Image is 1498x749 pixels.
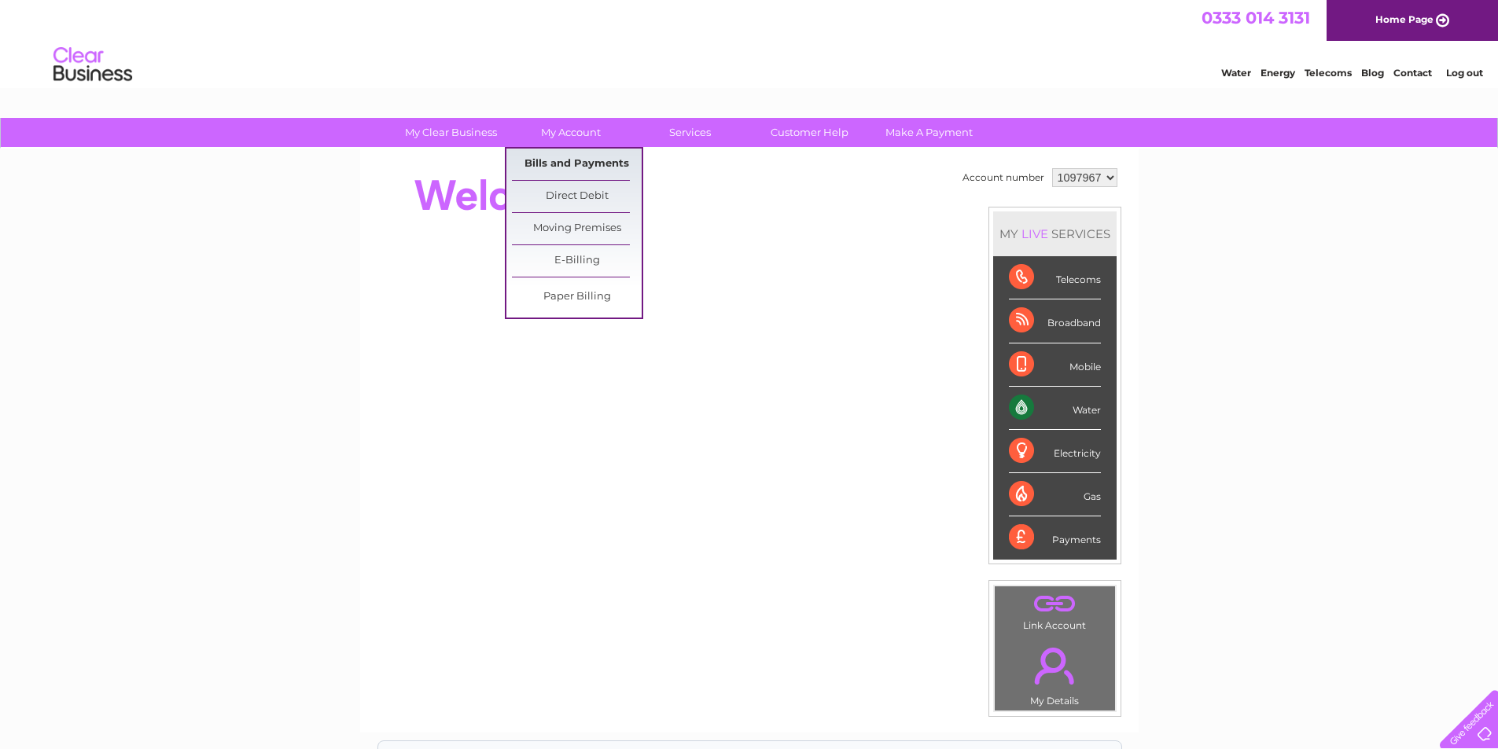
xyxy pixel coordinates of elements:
[745,118,874,147] a: Customer Help
[378,9,1121,76] div: Clear Business is a trading name of Verastar Limited (registered in [GEOGRAPHIC_DATA] No. 3667643...
[1221,67,1251,79] a: Water
[1018,226,1051,241] div: LIVE
[53,41,133,89] img: logo.png
[386,118,516,147] a: My Clear Business
[1202,8,1310,28] a: 0333 014 3131
[1009,387,1101,430] div: Water
[1361,67,1384,79] a: Blog
[512,181,642,212] a: Direct Debit
[864,118,994,147] a: Make A Payment
[999,590,1111,618] a: .
[999,638,1111,693] a: .
[994,634,1116,711] td: My Details
[1009,473,1101,516] div: Gas
[512,213,642,244] a: Moving Premises
[506,118,635,147] a: My Account
[512,149,642,180] a: Bills and Payments
[625,118,755,147] a: Services
[1009,299,1101,343] div: Broadband
[994,586,1116,635] td: Link Account
[959,164,1048,191] td: Account number
[1305,67,1352,79] a: Telecoms
[1261,67,1295,79] a: Energy
[993,211,1117,256] div: MY SERVICES
[1009,516,1101,559] div: Payments
[512,245,642,277] a: E-Billing
[1009,256,1101,299] div: Telecoms
[1009,343,1101,387] div: Mobile
[512,281,642,313] a: Paper Billing
[1009,430,1101,473] div: Electricity
[1393,67,1432,79] a: Contact
[1446,67,1483,79] a: Log out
